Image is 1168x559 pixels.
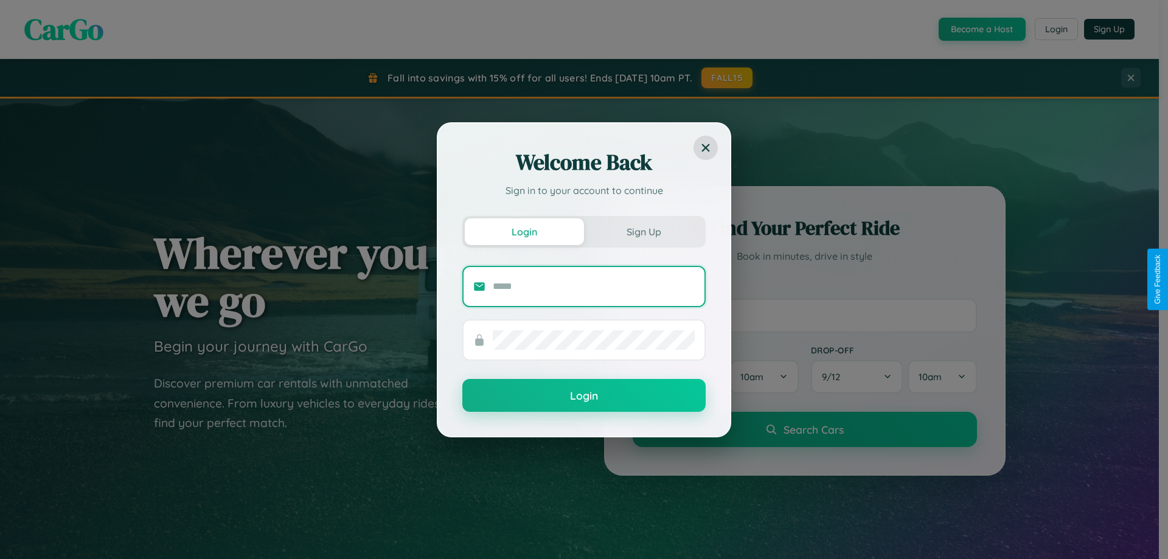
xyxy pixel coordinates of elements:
[1153,255,1162,304] div: Give Feedback
[462,183,706,198] p: Sign in to your account to continue
[462,379,706,412] button: Login
[465,218,584,245] button: Login
[462,148,706,177] h2: Welcome Back
[584,218,703,245] button: Sign Up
